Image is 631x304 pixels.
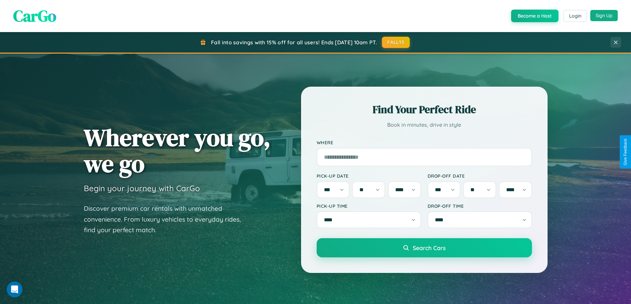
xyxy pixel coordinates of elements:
label: Pick-up Date [317,173,421,179]
label: Drop-off Date [428,173,532,179]
h1: Wherever you go, we go [84,124,271,177]
label: Pick-up Time [317,203,421,209]
span: Search Cars [413,244,446,251]
button: FALL15 [382,37,410,48]
h2: Find Your Perfect Ride [317,102,532,117]
p: Book in minutes, drive in style [317,120,532,130]
button: Login [563,10,587,22]
span: CarGo [13,5,56,27]
div: Give Feedback [623,139,628,165]
iframe: Intercom live chat [7,282,23,297]
span: Fall into savings with 15% off for all users! Ends [DATE] 10am PT. [211,39,377,46]
h3: Begin your journey with CarGo [84,183,200,193]
button: Search Cars [317,238,532,257]
label: Drop-off Time [428,203,532,209]
button: Sign Up [590,10,618,21]
label: Where [317,140,532,145]
p: Discover premium car rentals with unmatched convenience. From luxury vehicles to everyday rides, ... [84,203,249,236]
button: Become a Host [511,10,558,22]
